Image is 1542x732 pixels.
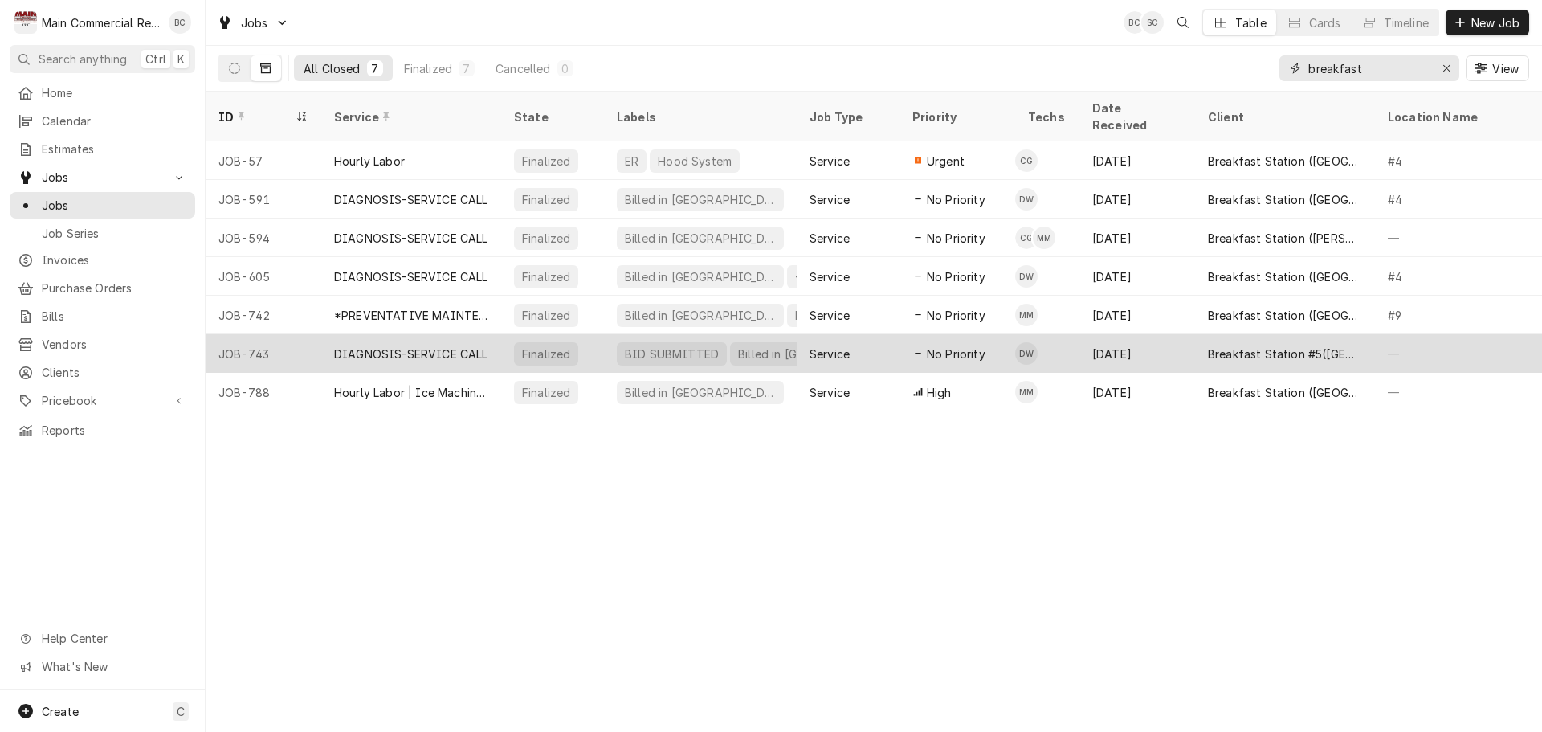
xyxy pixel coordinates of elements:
a: Estimates [10,136,195,162]
div: Techs [1028,108,1067,125]
div: Priority [912,108,999,125]
div: DIAGNOSIS-SERVICE CALL [334,191,488,208]
div: Sharon Campbell's Avatar [1141,11,1164,34]
div: Service [810,153,850,170]
input: Keyword search [1308,55,1429,81]
div: 0 [561,60,570,77]
div: Caleb Gorton's Avatar [1015,149,1038,172]
div: Bookkeeper Main Commercial's Avatar [1124,11,1146,34]
div: DW [1015,342,1038,365]
div: Breakfast Station ([GEOGRAPHIC_DATA]) [1208,191,1362,208]
div: Hourly Labor | Ice Machine PM (Under 500) [334,384,488,401]
div: JOB-57 [206,141,321,180]
button: New Job [1446,10,1529,35]
div: PM [793,307,814,324]
div: Service [810,268,850,285]
div: Breakfast Station ([GEOGRAPHIC_DATA]) [1208,384,1362,401]
div: MM [1015,304,1038,326]
button: Search anythingCtrlK [10,45,195,73]
span: C [177,703,185,720]
div: Service [810,191,850,208]
div: [DATE] [1079,141,1195,180]
div: Cancelled [496,60,550,77]
a: Go to Jobs [210,10,296,36]
div: Client [1208,108,1359,125]
div: [DATE] [1079,373,1195,411]
span: Jobs [42,197,187,214]
span: Jobs [241,14,268,31]
span: What's New [42,658,186,675]
span: Vendors [42,336,187,353]
div: Mike Marchese's Avatar [1015,304,1038,326]
div: Billed in [GEOGRAPHIC_DATA] [736,346,891,362]
div: MM [1015,381,1038,403]
div: Breakfast Station #5([GEOGRAPHIC_DATA]) [1208,346,1362,362]
div: [DATE] [1079,257,1195,296]
div: CG [1015,227,1038,249]
div: DIAGNOSIS-SERVICE CALL [334,268,488,285]
div: ID [218,108,292,125]
div: CG [1015,149,1038,172]
span: High [927,384,952,401]
span: New Job [1468,14,1523,31]
div: Mike Marchese's Avatar [1015,381,1038,403]
div: Main Commercial Refrigeration Service's Avatar [14,11,37,34]
a: Home [10,80,195,106]
div: #4 [1388,153,1402,170]
div: Finalized [520,191,572,208]
button: View [1466,55,1529,81]
div: Finalized [520,230,572,247]
div: MM [1033,227,1055,249]
div: Finalized [520,268,572,285]
div: Bookkeeper Main Commercial's Avatar [169,11,191,34]
div: BID SUBMITTED [623,346,720,362]
div: Service [810,230,850,247]
div: 7 [370,60,380,77]
div: Finalized [404,60,452,77]
span: Ctrl [145,51,166,67]
div: [DATE] [1079,296,1195,334]
span: No Priority [927,230,985,247]
div: Cards [1309,14,1341,31]
a: Reports [10,417,195,444]
div: Billed in [GEOGRAPHIC_DATA] [623,191,777,208]
div: Finalized [520,346,572,362]
a: Job Series [10,220,195,247]
div: Dorian Wertz's Avatar [1015,265,1038,288]
div: +2 more [793,268,841,285]
div: [DATE] [1079,219,1195,257]
div: Dorian Wertz's Avatar [1015,188,1038,211]
div: DIAGNOSIS-SERVICE CALL [334,230,488,247]
div: Caleb Gorton's Avatar [1015,227,1038,249]
div: JOB-591 [206,180,321,219]
span: Help Center [42,630,186,647]
button: Erase input [1434,55,1459,81]
div: [DATE] [1079,180,1195,219]
span: Home [42,84,187,101]
a: Clients [10,359,195,386]
div: DIAGNOSIS-SERVICE CALL [334,346,488,362]
span: Purchase Orders [42,280,187,296]
span: Calendar [42,112,187,129]
a: Invoices [10,247,195,273]
span: No Priority [927,307,985,324]
div: SC [1141,11,1164,34]
div: Breakfast Station ([GEOGRAPHIC_DATA]) [1208,153,1362,170]
span: No Priority [927,346,985,362]
span: Search anything [39,51,127,67]
div: Billed in [GEOGRAPHIC_DATA] [623,230,777,247]
span: Jobs [42,169,163,186]
div: JOB-594 [206,219,321,257]
div: JOB-743 [206,334,321,373]
div: Finalized [520,307,572,324]
div: JOB-788 [206,373,321,411]
div: All Closed [304,60,361,77]
span: Job Series [42,225,187,242]
div: State [514,108,591,125]
div: M [14,11,37,34]
div: Service [810,384,850,401]
div: Breakfast Station ([PERSON_NAME][GEOGRAPHIC_DATA]) [1208,230,1362,247]
a: Purchase Orders [10,275,195,301]
span: Clients [42,364,187,381]
a: Go to What's New [10,653,195,680]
